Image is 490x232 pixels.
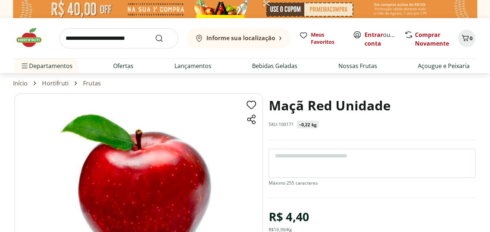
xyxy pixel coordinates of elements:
[113,62,133,70] a: Ofertas
[20,57,73,75] span: Departamentos
[83,80,101,87] a: Frutas
[269,122,294,127] p: SKU: 100171
[20,57,29,75] button: Menu
[59,28,178,48] input: search
[299,31,344,46] a: Meus Favoritos
[269,207,309,227] div: R$ 4,40
[365,30,397,48] span: ou
[311,31,344,46] span: Meus Favoritos
[187,28,291,48] button: Informe sua localização
[365,31,404,47] a: Criar conta
[338,62,377,70] a: Nossas Frutas
[42,80,69,87] a: Hortifruti
[13,80,28,87] a: Início
[206,34,275,42] b: Informe sua localização
[252,62,297,70] a: Bebidas Geladas
[174,62,211,70] a: Lançamentos
[15,27,51,48] img: Hortifruti
[415,31,449,47] a: Comprar Novamente
[299,122,317,128] p: ~0,22 kg
[365,31,383,39] a: Entrar
[418,62,470,70] a: Açougue e Peixaria
[458,30,475,47] button: Carrinho
[470,35,473,42] span: 0
[155,34,172,43] button: Submit Search
[269,93,391,118] h1: Maçã Red Unidade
